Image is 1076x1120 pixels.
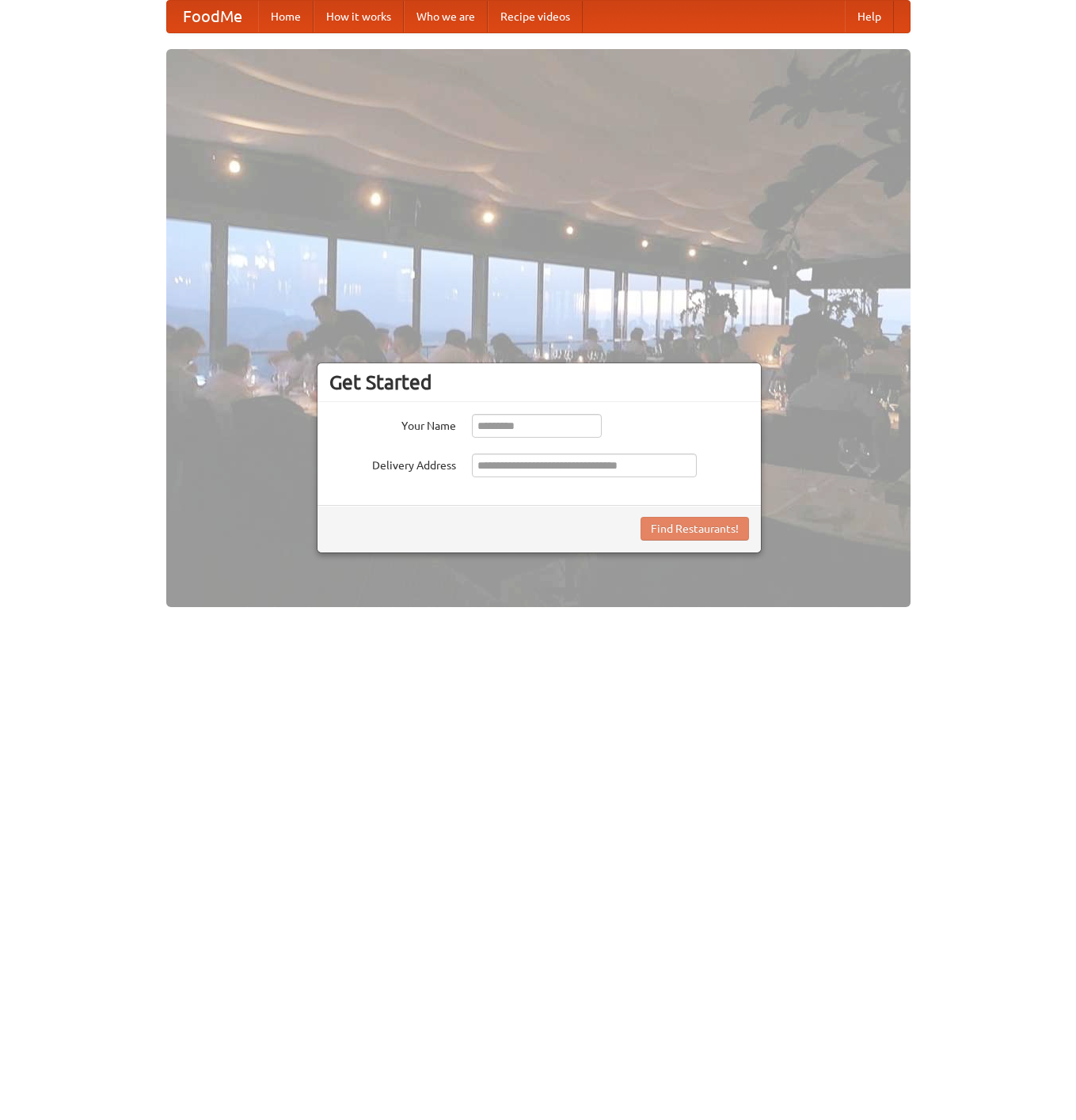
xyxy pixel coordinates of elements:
[258,1,314,32] a: Home
[167,1,258,32] a: FoodMe
[329,454,456,473] label: Delivery Address
[314,1,404,32] a: How it works
[641,517,749,541] button: Find Restaurants!
[329,370,749,394] h3: Get Started
[488,1,583,32] a: Recipe videos
[845,1,894,32] a: Help
[404,1,488,32] a: Who we are
[329,414,456,434] label: Your Name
